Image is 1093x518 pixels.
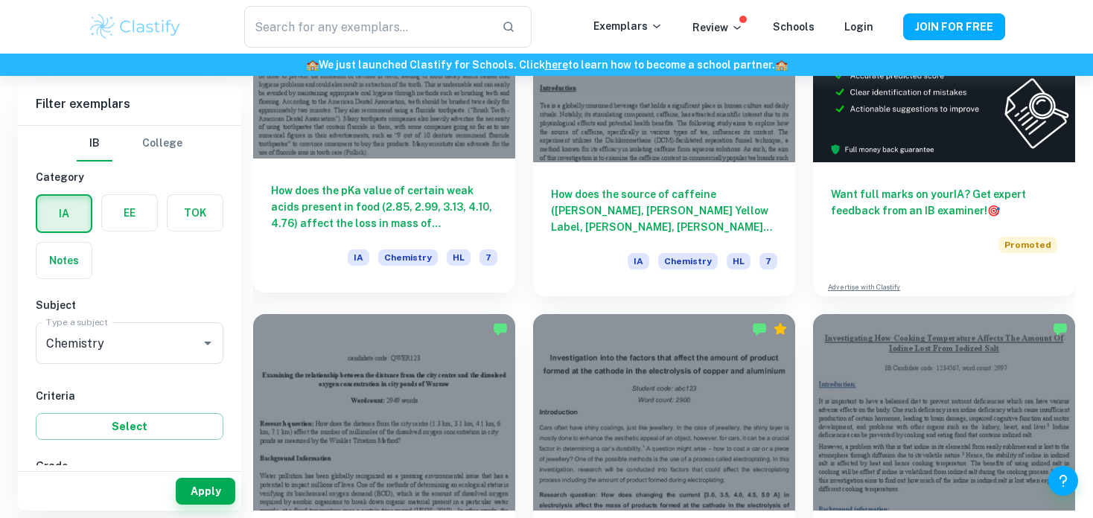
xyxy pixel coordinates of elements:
[773,322,788,336] div: Premium
[759,253,777,269] span: 7
[18,83,241,125] h6: Filter exemplars
[36,458,223,474] h6: Grade
[36,413,223,440] button: Select
[752,322,767,336] img: Marked
[244,6,490,48] input: Search for any exemplars...
[3,57,1090,73] h6: We just launched Clastify for Schools. Click to learn how to become a school partner.
[828,282,900,292] a: Advertise with Clastify
[36,297,223,313] h6: Subject
[378,249,438,266] span: Chemistry
[692,19,743,36] p: Review
[773,21,815,33] a: Schools
[628,253,649,269] span: IA
[551,186,777,235] h6: How does the source of caffeine ([PERSON_NAME], [PERSON_NAME] Yellow Label, [PERSON_NAME], [PERSO...
[197,333,218,354] button: Open
[658,253,718,269] span: Chemistry
[102,195,157,231] button: EE
[998,237,1057,253] span: Promoted
[844,21,873,33] a: Login
[77,126,182,162] div: Filter type choice
[545,59,568,71] a: here
[775,59,788,71] span: 🏫
[176,478,235,505] button: Apply
[479,249,497,266] span: 7
[831,186,1057,219] h6: Want full marks on your IA ? Get expert feedback from an IB examiner!
[88,12,182,42] img: Clastify logo
[727,253,751,269] span: HL
[903,13,1005,40] button: JOIN FOR FREE
[271,182,497,231] h6: How does the pKa value of certain weak acids present in food (2.85, 2.99, 3.13, 4.10, 4.76) affec...
[1053,322,1068,336] img: Marked
[142,126,182,162] button: College
[36,388,223,404] h6: Criteria
[168,195,223,231] button: TOK
[36,243,92,278] button: Notes
[77,126,112,162] button: IB
[37,196,91,231] button: IA
[447,249,471,266] span: HL
[1048,466,1078,496] button: Help and Feedback
[306,59,319,71] span: 🏫
[987,205,1000,217] span: 🎯
[493,322,508,336] img: Marked
[36,169,223,185] h6: Category
[593,18,663,34] p: Exemplars
[46,316,108,328] label: Type a subject
[348,249,369,266] span: IA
